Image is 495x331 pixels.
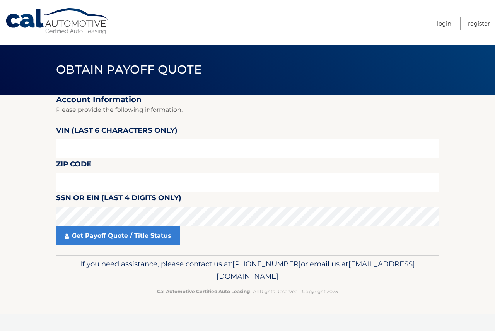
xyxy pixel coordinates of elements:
a: Register [468,17,490,30]
label: Zip Code [56,158,91,173]
a: Get Payoff Quote / Title Status [56,226,180,245]
span: [PHONE_NUMBER] [232,259,301,268]
p: - All Rights Reserved - Copyright 2025 [61,287,434,295]
h2: Account Information [56,95,439,105]
p: Please provide the following information. [56,105,439,115]
a: Login [437,17,451,30]
a: Cal Automotive [5,8,109,35]
label: SSN or EIN (last 4 digits only) [56,192,181,206]
label: VIN (last 6 characters only) [56,125,178,139]
strong: Cal Automotive Certified Auto Leasing [157,288,250,294]
span: Obtain Payoff Quote [56,62,202,77]
p: If you need assistance, please contact us at: or email us at [61,258,434,283]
